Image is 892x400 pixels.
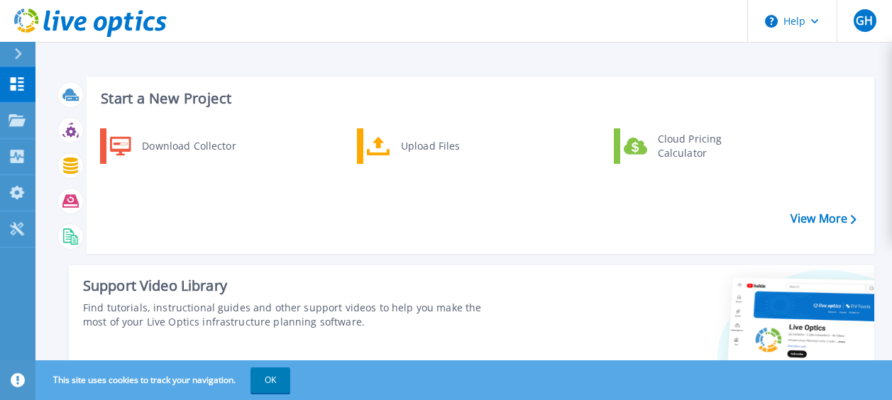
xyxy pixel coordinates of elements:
div: Cloud Pricing Calculator [651,132,756,160]
a: View More [791,212,857,226]
span: GH [856,15,873,26]
div: Support Video Library [83,277,502,295]
span: This site uses cookies to track your navigation. [39,367,290,393]
button: OK [250,367,290,393]
a: Download Collector [100,128,246,164]
div: Find tutorials, instructional guides and other support videos to help you make the most of your L... [83,301,502,329]
a: Cloud Pricing Calculator [614,128,759,164]
div: Upload Files [394,132,499,160]
div: Download Collector [135,132,242,160]
h3: Start a New Project [101,91,856,106]
a: Upload Files [357,128,502,164]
